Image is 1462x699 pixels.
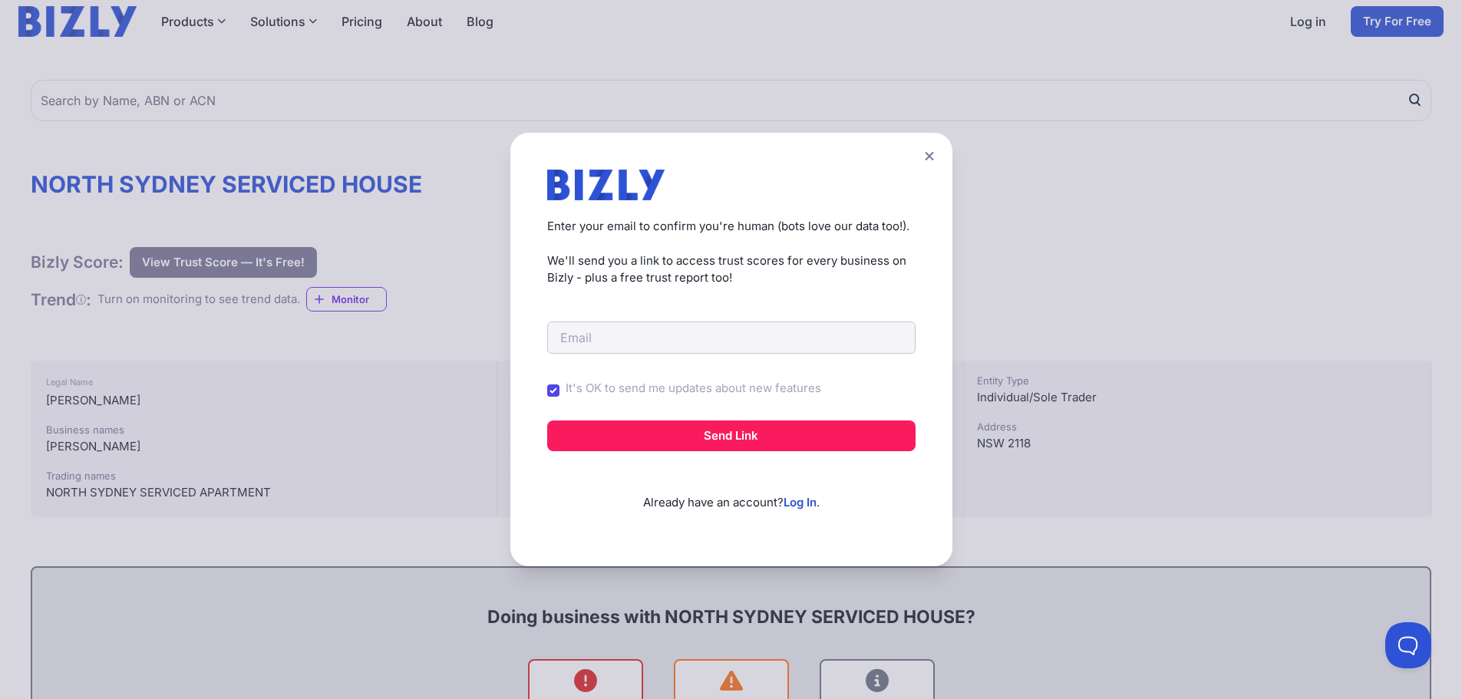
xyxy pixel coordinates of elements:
[784,495,817,509] a: Log In
[547,218,916,236] p: Enter your email to confirm you're human (bots love our data too!).
[566,380,821,397] label: It's OK to send me updates about new features
[547,420,916,451] button: Send Link
[547,170,665,200] img: bizly_logo.svg
[547,252,916,287] p: We'll send you a link to access trust scores for every business on Bizly - plus a free trust repo...
[547,470,916,512] p: Already have an account? .
[547,321,916,354] input: Email
[1385,622,1431,668] iframe: Toggle Customer Support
